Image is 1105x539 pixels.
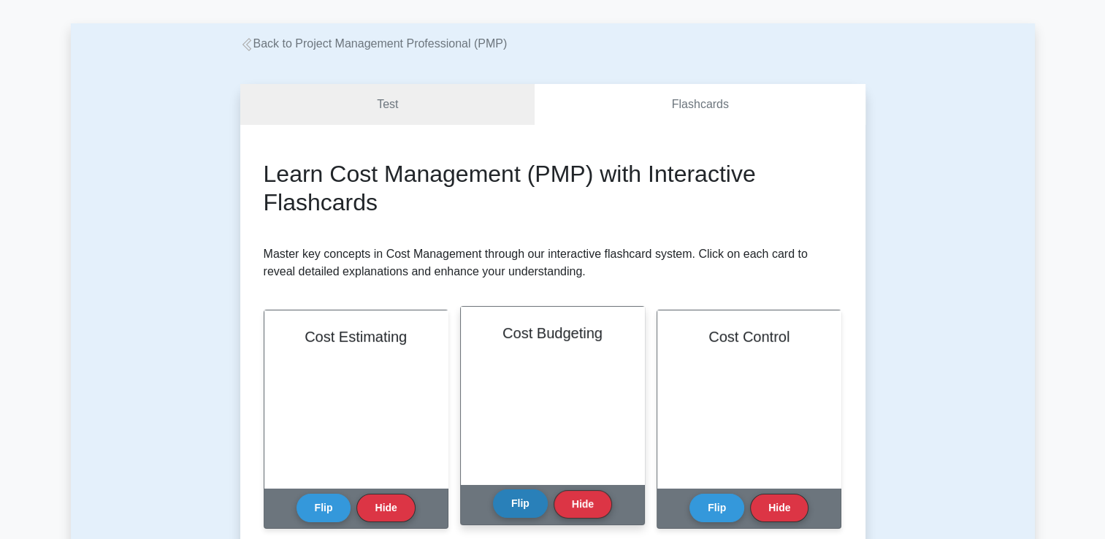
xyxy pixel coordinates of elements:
[675,328,823,345] h2: Cost Control
[750,494,808,522] button: Hide
[282,328,430,345] h2: Cost Estimating
[264,245,842,280] p: Master key concepts in Cost Management through our interactive flashcard system. Click on each ca...
[297,494,351,522] button: Flip
[240,37,508,50] a: Back to Project Management Professional (PMP)
[535,84,865,126] a: Flashcards
[356,494,415,522] button: Hide
[264,160,842,216] h2: Learn Cost Management (PMP) with Interactive Flashcards
[240,84,535,126] a: Test
[478,324,627,342] h2: Cost Budgeting
[493,489,548,518] button: Flip
[554,490,612,519] button: Hide
[689,494,744,522] button: Flip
